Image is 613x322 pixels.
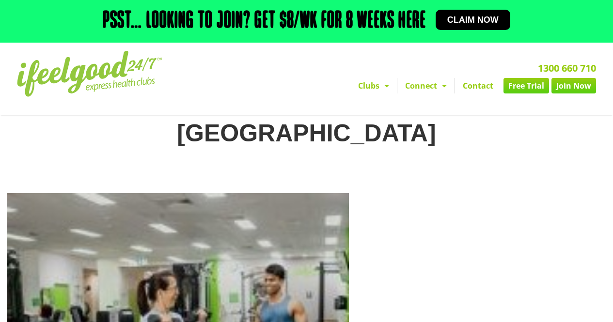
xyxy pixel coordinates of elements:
[103,10,426,33] h2: Psst… Looking to join? Get $8/wk for 8 weeks here
[350,78,397,93] a: Clubs
[551,78,596,93] a: Join Now
[503,78,549,93] a: Free Trial
[7,119,606,148] h1: [GEOGRAPHIC_DATA]
[447,15,499,24] span: Claim now
[455,78,501,93] a: Contact
[436,10,510,30] a: Claim now
[538,61,596,75] a: 1300 660 710
[397,78,455,93] a: Connect
[223,78,596,93] nav: Menu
